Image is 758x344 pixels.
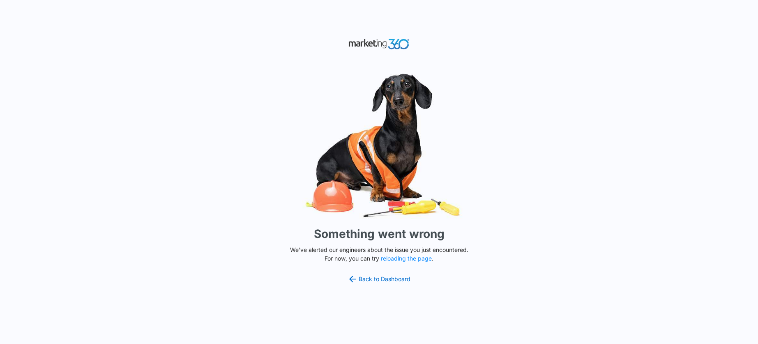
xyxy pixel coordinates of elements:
h1: Something went wrong [314,225,445,242]
a: Back to Dashboard [348,274,411,284]
img: Sad Dog [256,69,502,222]
img: Marketing 360 Logo [348,37,410,51]
button: reloading the page [381,255,432,262]
p: We've alerted our engineers about the issue you just encountered. For now, you can try . [287,245,472,263]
